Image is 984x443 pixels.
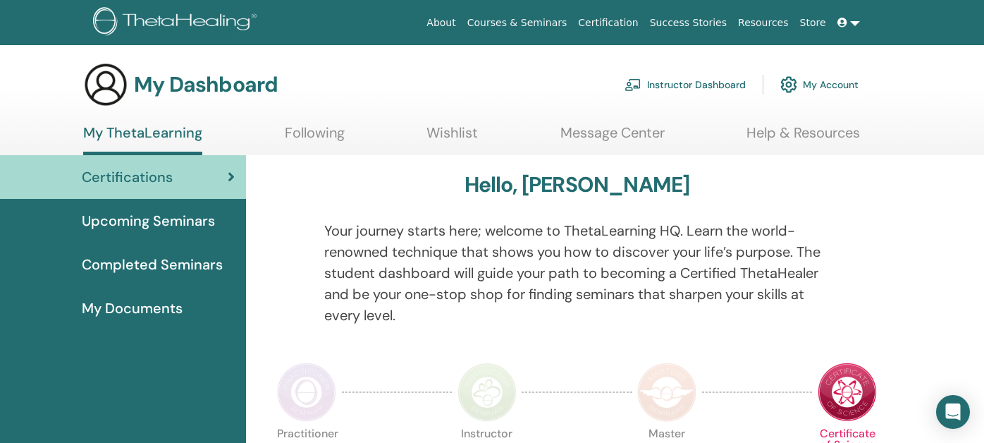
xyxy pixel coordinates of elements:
h3: Hello, [PERSON_NAME] [465,172,690,198]
p: Your journey starts here; welcome to ThetaLearning HQ. Learn the world-renowned technique that sh... [324,220,830,326]
a: Courses & Seminars [462,10,573,36]
a: Message Center [560,124,665,152]
span: Upcoming Seminars [82,210,215,231]
span: Completed Seminars [82,254,223,275]
img: cog.svg [780,73,797,97]
img: generic-user-icon.jpg [83,62,128,107]
a: Help & Resources [746,124,860,152]
a: Store [794,10,832,36]
img: Certificate of Science [818,363,877,422]
a: Following [285,124,345,152]
h3: My Dashboard [134,72,278,97]
img: Instructor [457,363,517,422]
img: logo.png [93,7,262,39]
img: Master [637,363,696,422]
a: My Account [780,69,859,100]
a: My ThetaLearning [83,124,202,155]
span: Certifications [82,166,173,188]
a: Success Stories [644,10,732,36]
a: About [421,10,461,36]
span: My Documents [82,298,183,319]
img: chalkboard-teacher.svg [625,78,641,91]
a: Instructor Dashboard [625,69,746,100]
a: Certification [572,10,644,36]
img: Practitioner [277,363,336,422]
a: Wishlist [426,124,478,152]
div: Open Intercom Messenger [936,395,970,429]
a: Resources [732,10,794,36]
